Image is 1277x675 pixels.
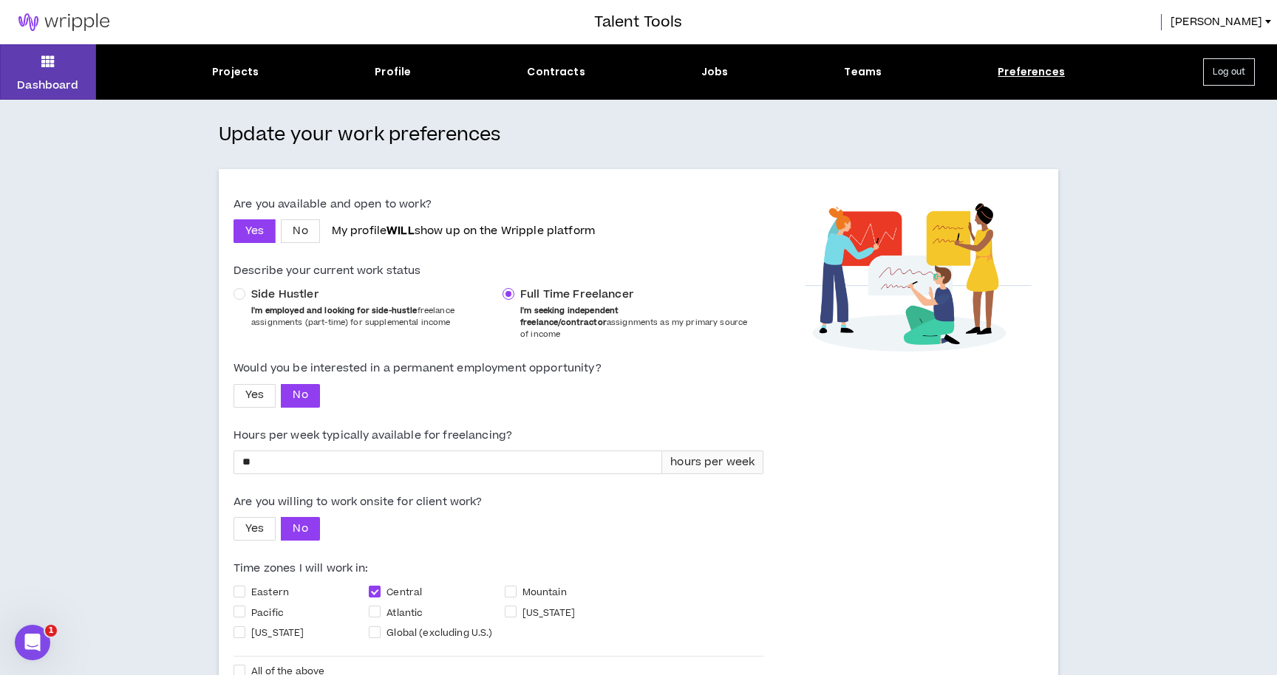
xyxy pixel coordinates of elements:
span: No [293,521,307,537]
span: [PERSON_NAME] [1171,14,1262,30]
span: Yes [245,521,264,537]
img: talent-work-preferences.png [805,203,1032,352]
div: Jobs [701,64,729,80]
span: assignments as my primary source of income [520,305,747,340]
span: No [293,387,307,403]
span: Side Hustler [251,287,319,302]
label: Would you be interested in a permanent employment opportunity? [234,355,763,381]
span: Central [386,586,422,599]
label: Time zones I will work in: [234,555,763,581]
label: Hours per week typically available for freelancing? [234,422,763,448]
div: hours per week [662,450,763,474]
div: Projects [212,64,259,80]
span: Global (excluding U.S.) [386,626,492,640]
span: 1 [45,625,57,637]
span: [US_STATE] [251,626,304,640]
iframe: Intercom live chat [15,625,50,660]
span: Mountain [522,586,567,599]
label: Are you willing to work onsite for client work? [234,489,763,515]
span: Pacific [251,606,284,620]
h3: Update your work preferences [219,123,1058,147]
span: No [293,223,307,239]
strong: WILL [386,223,415,239]
button: Log out [1203,58,1255,86]
span: Atlantic [386,606,423,620]
b: I'm employed and looking for side-hustle [251,305,418,316]
span: Eastern [251,586,289,599]
label: Describe your current work status [234,258,763,284]
label: Are you available and open to work? [234,191,763,217]
span: freelance assignments (part-time) for supplemental income [251,305,454,328]
b: I'm seeking independent freelance/contractor [520,305,619,328]
span: Full Time Freelancer [520,287,634,302]
span: Yes [245,223,264,239]
div: Contracts [527,64,585,80]
span: [US_STATE] [522,606,575,620]
div: Teams [844,64,882,80]
p: My profile show up on the Wripple platform [332,224,595,239]
div: Profile [375,64,411,80]
span: Yes [245,387,264,403]
h3: Talent Tools [594,11,682,33]
p: Dashboard [17,78,78,93]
